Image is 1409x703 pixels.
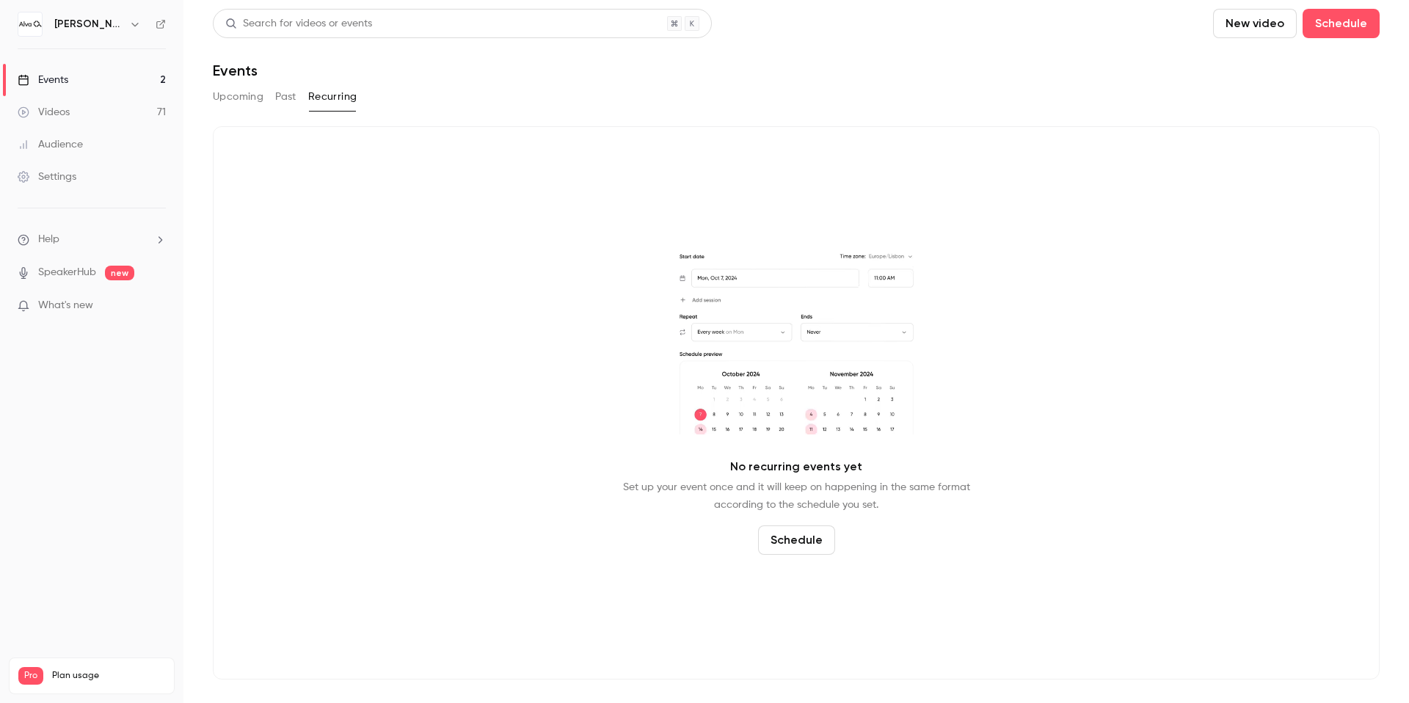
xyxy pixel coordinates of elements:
[54,17,123,32] h6: [PERSON_NAME] Labs
[38,265,96,280] a: SpeakerHub
[213,62,258,79] h1: Events
[18,12,42,36] img: Alva Labs
[18,137,83,152] div: Audience
[18,232,166,247] li: help-dropdown-opener
[38,298,93,313] span: What's new
[623,478,970,514] p: Set up your event once and it will keep on happening in the same format according to the schedule...
[18,105,70,120] div: Videos
[225,16,372,32] div: Search for videos or events
[18,73,68,87] div: Events
[18,170,76,184] div: Settings
[1213,9,1297,38] button: New video
[18,667,43,685] span: Pro
[52,670,165,682] span: Plan usage
[308,85,357,109] button: Recurring
[148,299,166,313] iframe: Noticeable Trigger
[730,458,862,476] p: No recurring events yet
[1303,9,1380,38] button: Schedule
[758,525,835,555] button: Schedule
[213,85,263,109] button: Upcoming
[275,85,296,109] button: Past
[105,266,134,280] span: new
[38,232,59,247] span: Help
